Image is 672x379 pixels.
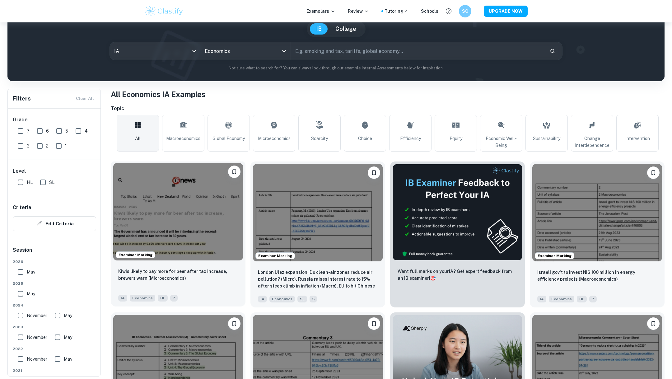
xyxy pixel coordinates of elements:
[625,135,650,142] span: Intervention
[400,135,421,142] span: Efficiency
[311,135,328,142] span: Scarcity
[443,6,454,16] button: Help and Feedback
[647,166,660,179] button: Bookmark
[130,295,155,302] span: Economics
[27,269,35,275] span: May
[212,135,245,142] span: Global Economy
[537,296,546,302] span: IA
[118,268,238,282] p: Kiwis likely to pay more for beer after tax increase, brewers warn (Microeconomics)
[297,296,307,302] span: SL
[118,295,127,302] span: IA
[170,295,178,302] span: 7
[166,135,200,142] span: Macroeconomics
[64,356,72,363] span: May
[547,46,558,56] button: Search
[291,42,545,60] input: E.g. smoking and tax, tariffs, global economy...
[258,135,291,142] span: Microeconomics
[46,143,49,149] span: 2
[537,269,657,283] p: Israeli gov't to invest NIS 100 million in energy efficiency projects (Macroeconomics)
[385,8,408,15] a: Tutoring
[250,161,385,307] a: Examiner MarkingBookmarkLondon Ulez expansion: Do clean-air zones reduce air pollution? (Micro), ...
[135,135,141,142] span: All
[13,94,31,103] h6: Filters
[13,324,96,330] span: 2023
[390,161,525,307] a: ThumbnailWant full marks on yourIA? Get expert feedback from an IB examiner!
[27,290,35,297] span: May
[647,317,660,330] button: Bookmark
[13,346,96,352] span: 2022
[280,47,288,55] button: Open
[430,276,436,281] span: 🎯
[483,135,520,149] span: Economic Well-Being
[258,296,267,302] span: IA
[49,179,54,186] span: SL
[589,296,597,302] span: 7
[13,167,96,175] h6: Level
[535,253,574,259] span: Examiner Marking
[13,259,96,264] span: 2026
[398,268,517,282] p: Want full marks on your IA ? Get expert feedback from an IB examiner!
[228,166,240,178] button: Bookmark
[459,5,471,17] button: SC
[111,105,665,112] h6: Topic
[144,5,184,17] img: Clastify logo
[27,143,30,149] span: 3
[577,296,587,302] span: HL
[27,179,33,186] span: HL
[158,295,168,302] span: HL
[368,317,380,330] button: Bookmark
[368,166,380,179] button: Bookmark
[13,281,96,286] span: 2025
[310,296,317,302] span: 5
[253,164,383,261] img: Economics IA example thumbnail: London Ulez expansion: Do clean-air zone
[27,356,47,363] span: November
[532,164,662,261] img: Economics IA example thumbnail: Israeli gov't to invest NIS 100 million
[46,128,49,134] span: 6
[27,312,47,319] span: November
[484,6,528,17] button: UPGRADE NOW
[256,253,295,259] span: Examiner Marking
[12,65,660,71] p: Not sure what to search for? You can always look through our example Internal Assessments below f...
[65,143,67,149] span: 1
[64,312,72,319] span: May
[110,42,200,60] div: IA
[116,252,155,258] span: Examiner Marking
[13,116,96,124] h6: Grade
[65,128,68,134] span: 5
[310,23,328,35] button: IB
[549,296,574,302] span: Economics
[348,8,369,15] p: Review
[450,135,462,142] span: Equity
[13,368,96,373] span: 2021
[85,128,88,134] span: 4
[228,317,240,330] button: Bookmark
[269,296,295,302] span: Economics
[27,128,30,134] span: 7
[13,216,96,231] button: Edit Criteria
[111,161,245,307] a: Examiner MarkingBookmarkKiwis likely to pay more for beer after tax increase, brewers warn (Micro...
[329,23,362,35] button: College
[393,164,522,260] img: Thumbnail
[462,8,469,15] h6: SC
[306,8,335,15] p: Exemplars
[258,269,378,290] p: London Ulez expansion: Do clean-air zones reduce air pollution? (Micro), Russia raises interest r...
[13,204,31,211] h6: Criteria
[421,8,438,15] a: Schools
[13,246,96,259] h6: Session
[533,135,560,142] span: Sustainability
[64,334,72,341] span: May
[574,135,610,149] span: Change Interdependence
[530,161,665,307] a: Examiner MarkingBookmarkIsraeli gov't to invest NIS 100 million in energy efficiency projects (Ma...
[27,334,47,341] span: November
[113,163,243,260] img: Economics IA example thumbnail: Kiwis likely to pay more for beer after
[358,135,372,142] span: Choice
[13,302,96,308] span: 2024
[111,89,665,100] h1: All Economics IA Examples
